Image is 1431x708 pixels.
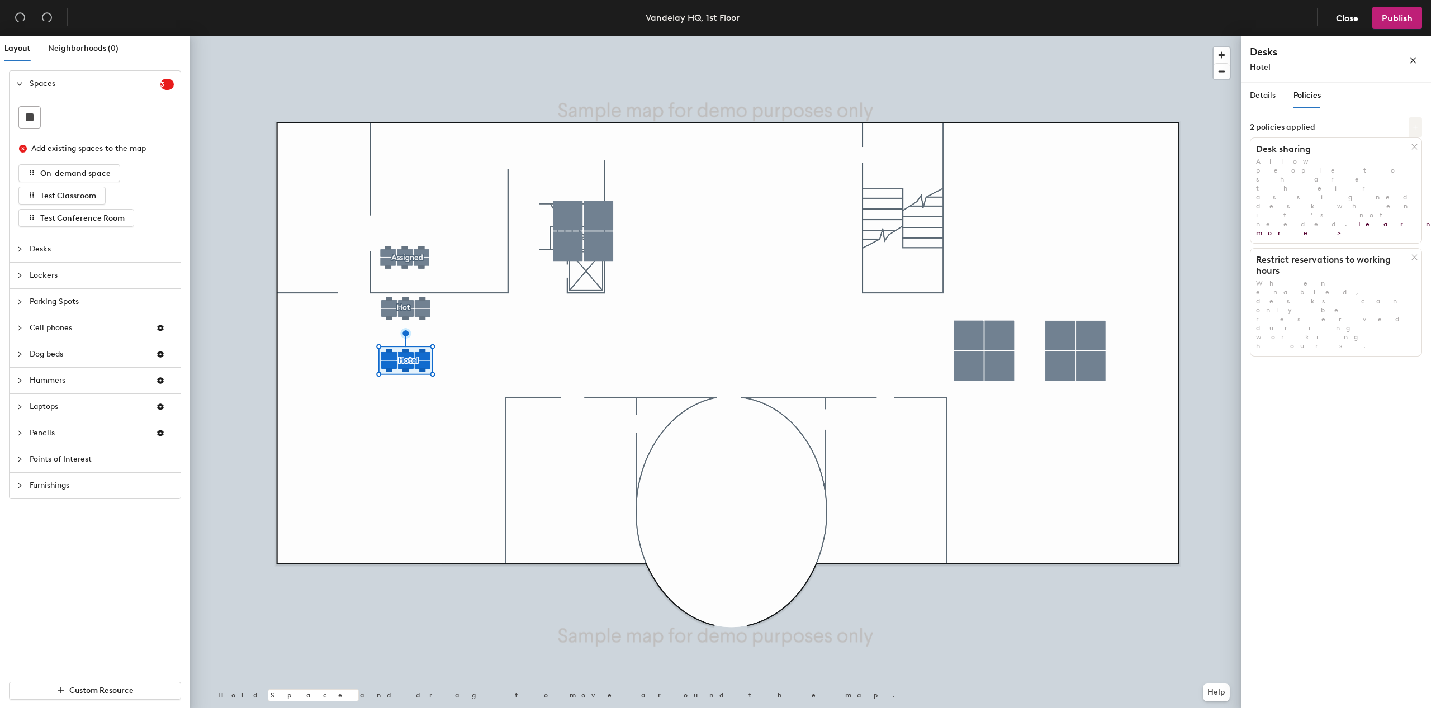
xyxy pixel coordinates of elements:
span: Layout [4,44,30,53]
button: Test Classroom [18,187,106,205]
span: 3 [160,80,174,88]
button: Close [1326,7,1368,29]
span: Spaces [30,71,160,97]
span: Close [1336,13,1358,23]
h1: Desk sharing [1250,144,1411,155]
span: collapsed [16,272,23,279]
span: Desks [30,236,174,262]
button: Publish [1372,7,1422,29]
span: collapsed [16,377,23,384]
span: Details [1250,91,1276,100]
span: Cell phones [30,315,147,341]
span: Policies [1293,91,1321,100]
span: Furnishings [30,473,174,498]
div: Vandelay HQ, 1st Floor [646,11,740,25]
span: Publish [1382,13,1413,23]
span: close [1409,56,1417,64]
div: 2 policies applied [1250,123,1315,132]
button: Undo (⌘ + Z) [9,7,31,29]
button: On-demand space [18,164,120,182]
span: Points of Interest [30,446,174,472]
span: Test Conference Room [40,213,125,223]
button: Help [1203,683,1230,701]
span: collapsed [16,298,23,305]
span: Hammers [30,368,147,393]
button: Custom Resource [9,682,181,700]
div: Add existing spaces to the map [31,142,164,155]
span: Neighborhoods (0) [48,44,119,53]
span: Parking Spots [30,289,174,315]
span: expanded [16,80,23,87]
span: On-demand space [40,169,111,178]
span: collapsed [16,351,23,358]
span: When enabled, desks can only be reserved during working hours. [1256,279,1409,350]
button: Test Conference Room [18,209,134,227]
h4: Desks [1250,45,1373,59]
span: collapsed [16,325,23,331]
span: Custom Resource [69,686,134,695]
span: collapsed [16,430,23,436]
span: Hotel [1250,63,1271,72]
span: collapsed [16,456,23,463]
span: close-circle [19,145,27,153]
span: Dog beds [30,341,147,367]
span: collapsed [16,482,23,489]
span: Laptops [30,394,147,420]
span: Test Classroom [40,191,96,201]
span: collapsed [16,403,23,410]
span: undo [15,12,26,23]
span: Pencils [30,420,147,446]
button: Redo (⌘ + ⇧ + Z) [36,7,58,29]
span: collapsed [16,246,23,253]
h1: Restrict reservations to working hours [1250,254,1411,277]
sup: 3 [160,79,174,90]
span: Lockers [30,263,174,288]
